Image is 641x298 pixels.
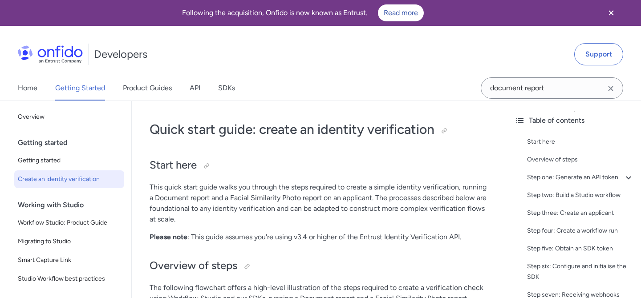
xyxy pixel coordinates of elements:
a: Read more [378,4,424,21]
p: : This guide assumes you're using v3.4 or higher of the Entrust Identity Verification API. [150,232,490,242]
div: Working with Studio [18,196,128,214]
a: Create an identity verification [14,170,124,188]
a: Step one: Generate an API token [527,172,634,183]
a: Step six: Configure and initialise the SDK [527,261,634,282]
h1: Developers [94,47,147,61]
input: Onfido search input field [481,77,623,99]
svg: Clear search field button [605,83,616,94]
a: Support [574,43,623,65]
span: Studio Workflow best practices [18,274,121,284]
span: Getting started [18,155,121,166]
a: Smart Capture Link [14,251,124,269]
button: Close banner [595,2,628,24]
span: Create an identity verification [18,174,121,185]
a: Getting started [14,152,124,169]
a: Step three: Create an applicant [527,208,634,218]
h2: Overview of steps [150,258,490,274]
span: Migrating to Studio [18,236,121,247]
a: Overview [14,108,124,126]
span: Overview [18,112,121,122]
div: Table of contents [515,115,634,126]
a: Step five: Obtain an SDK token [527,243,634,254]
a: Product Guides [123,76,172,101]
a: Start here [527,137,634,147]
p: This quick start guide walks you through the steps required to create a simple identity verificat... [150,182,490,225]
a: Step four: Create a workflow run [527,226,634,236]
a: Studio Workflow best practices [14,270,124,288]
strong: Please note [150,233,187,241]
a: Home [18,76,37,101]
a: Workflow Studio: Product Guide [14,214,124,232]
span: Workflow Studio: Product Guide [18,217,121,228]
h1: Quick start guide: create an identity verification [150,121,490,138]
a: API [190,76,200,101]
span: Smart Capture Link [18,255,121,266]
div: Following the acquisition, Onfido is now known as Entrust. [11,4,595,21]
a: SDKs [218,76,235,101]
a: Getting Started [55,76,105,101]
a: Overview of steps [527,154,634,165]
svg: Close banner [606,8,617,18]
img: Onfido Logo [18,45,83,63]
div: Getting started [18,134,128,152]
a: Migrating to Studio [14,233,124,250]
h2: Start here [150,158,490,173]
a: Step two: Build a Studio workflow [527,190,634,201]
